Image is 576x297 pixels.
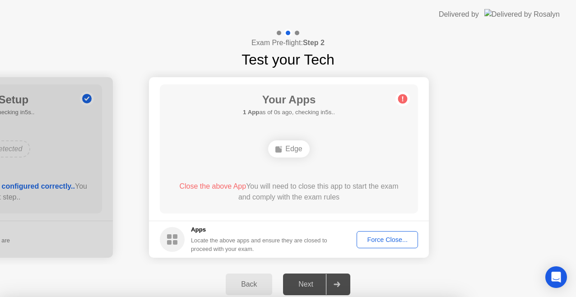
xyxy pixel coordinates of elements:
span: Close the above App [179,182,246,190]
div: Next [286,280,326,288]
div: Open Intercom Messenger [545,266,567,288]
div: Back [228,280,269,288]
h4: Exam Pre-flight: [251,37,325,48]
div: Locate the above apps and ensure they are closed to proceed with your exam. [191,236,328,253]
h1: Test your Tech [242,49,334,70]
div: You will need to close this app to start the exam and comply with the exam rules [173,181,405,203]
div: Delivered by [439,9,479,20]
div: Force Close... [360,236,415,243]
h5: as of 0s ago, checking in5s.. [243,108,335,117]
img: Delivered by Rosalyn [484,9,560,19]
b: Step 2 [303,39,325,46]
div: Edge [268,140,309,158]
h5: Apps [191,225,328,234]
h1: Your Apps [243,92,335,108]
b: 1 App [243,109,259,116]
